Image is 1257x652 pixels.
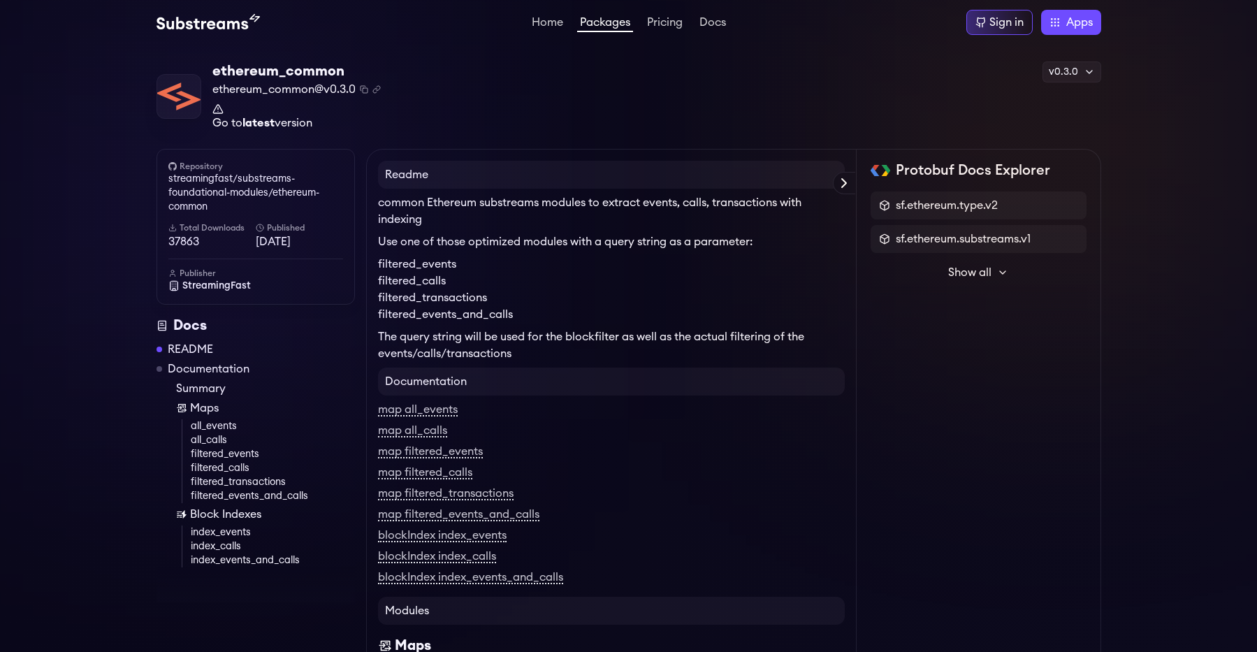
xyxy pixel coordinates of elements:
a: blockIndex index_events [378,530,507,542]
strong: latest [242,117,275,129]
h6: Published [256,222,343,233]
a: blockIndex index_events_and_calls [378,572,563,584]
span: StreamingFast [182,279,251,293]
button: Show all [871,259,1087,287]
li: filtered_calls [378,273,845,289]
div: Sign in [989,14,1024,31]
a: Summary [176,380,355,397]
a: filtered_events_and_calls [191,489,355,503]
button: Copy package name and version [360,85,368,94]
a: map all_events [378,404,458,416]
li: filtered_events_and_calls [378,306,845,323]
a: index_calls [191,539,355,553]
a: map filtered_events_and_calls [378,509,539,521]
a: map filtered_calls [378,467,472,479]
a: Packages [577,17,633,32]
a: filtered_events [191,447,355,461]
p: Use one of those optimized modules with a query string as a parameter: [378,233,845,250]
h2: Protobuf Docs Explorer [896,161,1050,180]
a: map filtered_events [378,446,483,458]
a: filtered_transactions [191,475,355,489]
span: sf.ethereum.type.v2 [896,197,998,214]
div: Docs [157,316,355,335]
a: map all_calls [378,425,447,437]
p: The query string will be used for the blockfilter as well as the actual filtering of the events/c... [378,328,845,362]
a: streamingfast/substreams-foundational-modules/ethereum-common [168,172,343,214]
a: index_events_and_calls [191,553,355,567]
a: Home [529,17,566,31]
img: github [168,162,177,171]
div: v0.3.0 [1042,61,1101,82]
img: Map icon [176,403,187,414]
li: filtered_transactions [378,289,845,306]
h4: Readme [378,161,845,189]
span: [DATE] [256,233,343,250]
a: index_events [191,526,355,539]
a: StreamingFast [168,279,343,293]
a: map filtered_transactions [378,488,514,500]
a: Block Indexes [176,506,355,523]
span: Apps [1066,14,1093,31]
a: Maps [176,400,355,416]
img: Protobuf [871,165,891,176]
li: filtered_events [378,256,845,273]
a: Sign in [966,10,1033,35]
img: Package Logo [157,75,201,118]
h6: Total Downloads [168,222,256,233]
a: blockIndex index_calls [378,551,496,563]
a: Go tolatestversion [212,103,381,129]
a: README [168,341,213,358]
a: filtered_calls [191,461,355,475]
p: common Ethereum substreams modules to extract events, calls, transactions with indexing [378,194,845,228]
img: Block Index icon [176,509,187,520]
h6: Publisher [168,268,343,279]
img: Substream's logo [157,14,260,31]
h4: Modules [378,597,845,625]
button: Copy .spkg link to clipboard [372,85,381,94]
h4: Documentation [378,368,845,396]
span: sf.ethereum.substreams.v1 [896,231,1031,247]
h6: Repository [168,161,343,172]
a: Docs [697,17,729,31]
span: 37863 [168,233,256,250]
span: Show all [948,264,991,281]
span: ethereum_common@v0.3.0 [212,81,356,98]
a: Pricing [644,17,685,31]
div: ethereum_common [212,61,381,81]
a: all_events [191,419,355,433]
a: all_calls [191,433,355,447]
a: Documentation [168,361,249,377]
